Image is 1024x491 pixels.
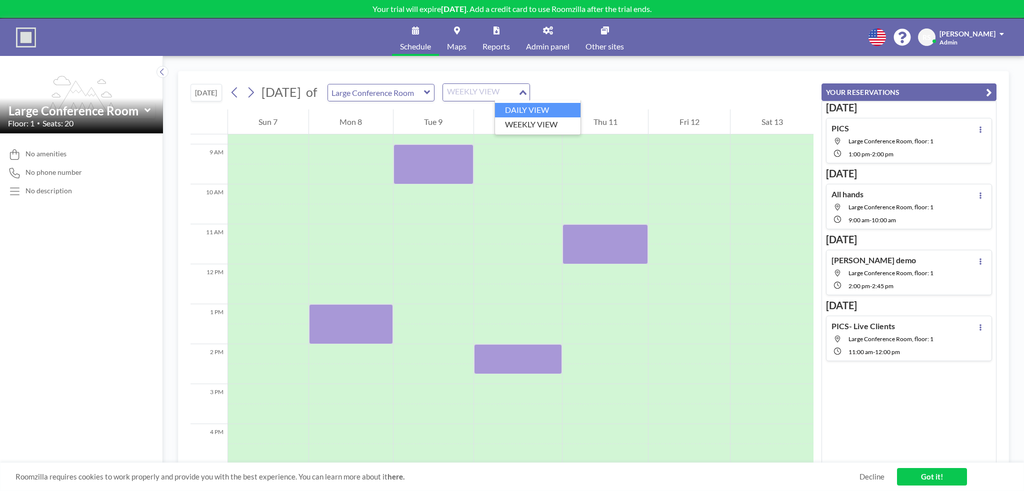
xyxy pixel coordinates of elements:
[821,83,996,101] button: YOUR RESERVATIONS
[482,42,510,50] span: Reports
[831,255,916,265] h4: [PERSON_NAME] demo
[306,84,317,100] span: of
[190,144,227,184] div: 9 AM
[15,472,859,482] span: Roomzilla requires cookies to work properly and provide you with the best experience. You can lea...
[16,27,36,47] img: organization-logo
[577,18,632,56] a: Other sites
[585,42,624,50] span: Other sites
[518,18,577,56] a: Admin panel
[474,109,562,134] div: Wed 10
[871,216,896,224] span: 10:00 AM
[190,84,222,101] button: [DATE]
[190,424,227,464] div: 4 PM
[261,84,301,99] span: [DATE]
[190,184,227,224] div: 10 AM
[922,33,931,42] span: RS
[392,18,439,56] a: Schedule
[190,224,227,264] div: 11 AM
[848,150,870,158] span: 1:00 PM
[897,468,967,486] a: Got it!
[562,109,648,134] div: Thu 11
[190,384,227,424] div: 3 PM
[939,38,957,46] span: Admin
[648,109,730,134] div: Fri 12
[25,168,82,177] span: No phone number
[873,348,875,356] span: -
[444,86,517,99] input: Search for option
[872,150,893,158] span: 2:00 PM
[848,269,933,277] span: Large Conference Room, floor: 1
[826,101,992,114] h3: [DATE]
[387,472,404,481] a: here.
[495,103,580,117] li: DAILY VIEW
[848,203,933,211] span: Large Conference Room, floor: 1
[309,109,393,134] div: Mon 8
[826,233,992,246] h3: [DATE]
[831,123,849,133] h4: PICS
[328,84,424,101] input: Large Conference Room
[831,321,895,331] h4: PICS- Live Clients
[439,18,474,56] a: Maps
[848,137,933,145] span: Large Conference Room, floor: 1
[870,282,872,290] span: -
[848,348,873,356] span: 11:00 AM
[190,304,227,344] div: 1 PM
[495,117,580,132] li: WEEKLY VIEW
[42,118,73,128] span: Seats: 20
[25,149,66,158] span: No amenities
[37,120,40,126] span: •
[25,186,72,195] div: No description
[869,216,871,224] span: -
[826,167,992,180] h3: [DATE]
[826,299,992,312] h3: [DATE]
[870,150,872,158] span: -
[526,42,569,50] span: Admin panel
[730,109,813,134] div: Sat 13
[8,103,144,118] input: Large Conference Room
[447,42,466,50] span: Maps
[190,264,227,304] div: 12 PM
[393,109,473,134] div: Tue 9
[441,4,466,13] b: [DATE]
[228,109,308,134] div: Sun 7
[875,348,900,356] span: 12:00 PM
[848,282,870,290] span: 2:00 PM
[474,18,518,56] a: Reports
[939,29,995,38] span: [PERSON_NAME]
[190,344,227,384] div: 2 PM
[872,282,893,290] span: 2:45 PM
[848,335,933,343] span: Large Conference Room, floor: 1
[443,84,529,101] div: Search for option
[8,118,34,128] span: Floor: 1
[859,472,884,482] a: Decline
[848,216,869,224] span: 9:00 AM
[831,189,863,199] h4: All hands
[400,42,431,50] span: Schedule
